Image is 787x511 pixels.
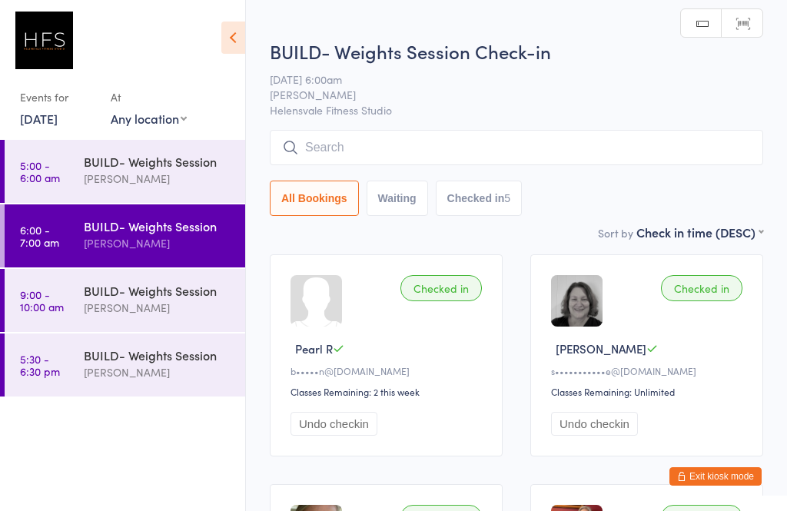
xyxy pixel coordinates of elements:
a: 5:30 -6:30 pmBUILD- Weights Session[PERSON_NAME] [5,333,245,397]
time: 9:00 - 10:00 am [20,288,64,313]
div: [PERSON_NAME] [84,299,232,317]
label: Sort by [598,225,633,241]
button: Undo checkin [551,412,638,436]
div: b•••••n@[DOMAIN_NAME] [291,364,486,377]
input: Search [270,130,763,165]
a: [DATE] [20,110,58,127]
div: BUILD- Weights Session [84,153,232,170]
time: 5:30 - 6:30 pm [20,353,60,377]
div: At [111,85,187,110]
div: Checked in [661,275,742,301]
div: BUILD- Weights Session [84,282,232,299]
img: Helensvale Fitness Studio (HFS) [15,12,73,69]
button: All Bookings [270,181,359,216]
div: Classes Remaining: Unlimited [551,385,747,398]
span: Pearl R [295,340,333,357]
a: 5:00 -6:00 amBUILD- Weights Session[PERSON_NAME] [5,140,245,203]
a: 9:00 -10:00 amBUILD- Weights Session[PERSON_NAME] [5,269,245,332]
button: Exit kiosk mode [669,467,762,486]
div: Checked in [400,275,482,301]
div: 5 [504,192,510,204]
button: Checked in5 [436,181,523,216]
time: 6:00 - 7:00 am [20,224,59,248]
div: Classes Remaining: 2 this week [291,385,486,398]
time: 5:00 - 6:00 am [20,159,60,184]
span: [DATE] 6:00am [270,71,739,87]
div: Events for [20,85,95,110]
span: [PERSON_NAME] [270,87,739,102]
div: BUILD- Weights Session [84,347,232,363]
span: [PERSON_NAME] [556,340,646,357]
div: Any location [111,110,187,127]
div: Check in time (DESC) [636,224,763,241]
div: BUILD- Weights Session [84,217,232,234]
div: [PERSON_NAME] [84,234,232,252]
img: image1701054788.png [551,275,603,327]
button: Undo checkin [291,412,377,436]
div: [PERSON_NAME] [84,170,232,187]
h2: BUILD- Weights Session Check-in [270,38,763,64]
div: s•••••••••••e@[DOMAIN_NAME] [551,364,747,377]
button: Waiting [367,181,428,216]
span: Helensvale Fitness Studio [270,102,763,118]
a: 6:00 -7:00 amBUILD- Weights Session[PERSON_NAME] [5,204,245,267]
div: [PERSON_NAME] [84,363,232,381]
